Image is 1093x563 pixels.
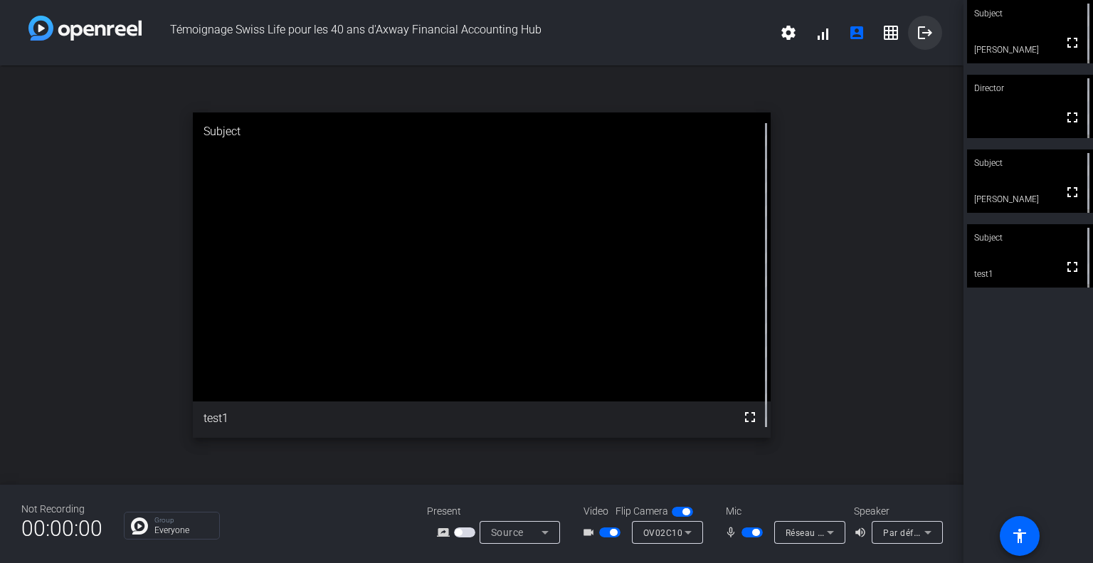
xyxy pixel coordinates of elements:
[967,224,1093,251] div: Subject
[806,16,840,50] button: signal_cellular_alt
[21,502,102,517] div: Not Recording
[882,24,899,41] mat-icon: grid_on
[1064,109,1081,126] mat-icon: fullscreen
[917,24,934,41] mat-icon: logout
[967,149,1093,177] div: Subject
[28,16,142,41] img: white-gradient.svg
[883,527,1065,538] span: Par défaut - Haut-parleur (Realtek(R) Audio)
[848,24,865,41] mat-icon: account_box
[967,75,1093,102] div: Director
[616,504,668,519] span: Flip Camera
[582,524,599,541] mat-icon: videocam_outline
[21,511,102,546] span: 00:00:00
[427,504,569,519] div: Present
[643,528,683,538] span: OV02C10
[142,16,771,50] span: Témoignage Swiss Life pour les 40 ans d'Axway Financial Accounting Hub
[437,524,454,541] mat-icon: screen_share_outline
[131,517,148,535] img: Chat Icon
[1064,258,1081,275] mat-icon: fullscreen
[584,504,608,519] span: Video
[1011,527,1028,544] mat-icon: accessibility
[724,524,741,541] mat-icon: mic_none
[193,112,771,151] div: Subject
[491,527,524,538] span: Source
[154,526,212,535] p: Everyone
[154,517,212,524] p: Group
[1064,184,1081,201] mat-icon: fullscreen
[741,409,759,426] mat-icon: fullscreen
[780,24,797,41] mat-icon: settings
[712,504,854,519] div: Mic
[786,527,963,538] span: Réseau de microphones (Realtek(R) Audio)
[854,504,939,519] div: Speaker
[854,524,871,541] mat-icon: volume_up
[1064,34,1081,51] mat-icon: fullscreen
